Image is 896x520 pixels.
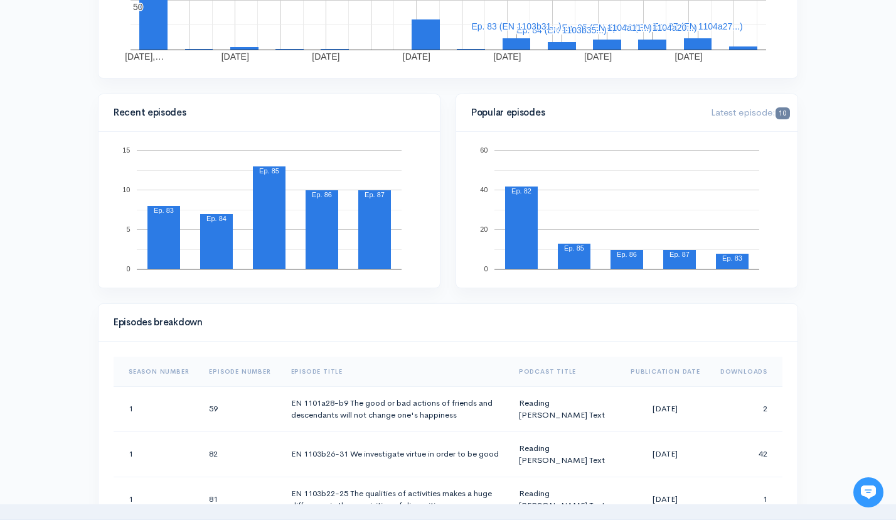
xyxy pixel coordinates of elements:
text: [DATE] [493,51,521,62]
text: Ep. 85 [564,244,584,252]
span: 10 [776,107,790,119]
h4: Popular episodes [471,107,696,118]
text: Ep. 87 [669,251,690,258]
text: [DATE] [584,51,612,62]
h1: Hi [PERSON_NAME] 👋 [19,61,232,81]
text: Ep. 83 [722,254,742,262]
th: Sort column [281,357,509,387]
button: New conversation [19,166,232,192]
text: 60 [480,146,488,154]
h4: Recent episodes [114,107,417,118]
td: EN 1103b26-31 We investigate virtue in order to be good [281,431,509,477]
text: Ep. 82 [511,187,531,195]
text: [DATE],… [125,51,164,62]
text: 15 [122,146,130,154]
td: 1 [114,431,199,477]
text: 0 [126,265,130,273]
h2: Just let us know if you need anything and we'll be happy to help! 🙂 [19,84,232,144]
td: 82 [199,431,280,477]
input: Search articles [36,236,224,261]
text: Ep. 85 [259,167,279,175]
td: 2 [710,386,782,431]
th: Sort column [621,357,710,387]
text: Ep. 85 (EN 1104a11...) [562,23,651,33]
td: Reading [PERSON_NAME] Text [509,431,621,477]
text: Ep. 84 [206,215,227,222]
span: New conversation [81,174,151,184]
text: Ep. 87 [365,191,385,198]
text: Ep. 83 (EN 1103b31...) [471,21,561,31]
td: 59 [199,386,280,431]
svg: A chart. [471,147,782,273]
h4: Episodes breakdown [114,317,775,328]
text: 5 [126,225,130,233]
th: Sort column [114,357,199,387]
text: [DATE] [675,51,703,62]
p: Find an answer quickly [17,215,234,230]
text: Ep. 84 (EN 1103b35...) [516,25,606,35]
td: EN 1101a28-b9 The good or bad actions of friends and descendants will not change one's happiness [281,386,509,431]
text: Ep. 86 [617,251,637,258]
td: [DATE] [621,386,710,431]
text: [DATE] [312,51,339,62]
td: 1 [114,386,199,431]
text: 50 [133,2,143,12]
td: 42 [710,431,782,477]
th: Sort column [710,357,782,387]
td: [DATE] [621,431,710,477]
td: Reading [PERSON_NAME] Text [509,386,621,431]
text: 20 [480,225,488,233]
text: 40 [480,186,488,193]
iframe: gist-messenger-bubble-iframe [853,477,883,507]
text: 0 [484,265,488,273]
text: [DATE] [221,51,249,62]
text: Ep. 86 (EN 1104a20...) [607,23,696,33]
text: 10 [122,186,130,193]
text: Ep. 83 [154,207,174,214]
th: Sort column [509,357,621,387]
text: Ep. 86 [312,191,332,198]
text: Ep. 87 (EN 1104a27...) [653,21,742,31]
span: Latest episode: [711,106,790,118]
svg: A chart. [114,147,425,273]
text: [DATE] [403,51,430,62]
th: Sort column [199,357,280,387]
